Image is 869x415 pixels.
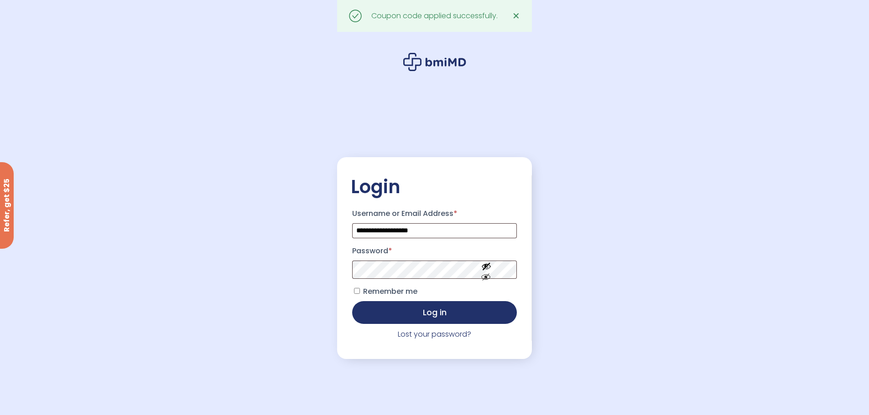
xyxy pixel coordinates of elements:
[352,301,517,324] button: Log in
[354,288,360,294] input: Remember me
[398,329,471,339] a: Lost your password?
[352,206,517,221] label: Username or Email Address
[507,7,525,25] a: ✕
[352,244,517,258] label: Password
[461,254,512,285] button: Show password
[512,10,520,22] span: ✕
[371,10,498,22] div: Coupon code applied successfully.
[351,175,518,198] h2: Login
[363,286,417,297] span: Remember me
